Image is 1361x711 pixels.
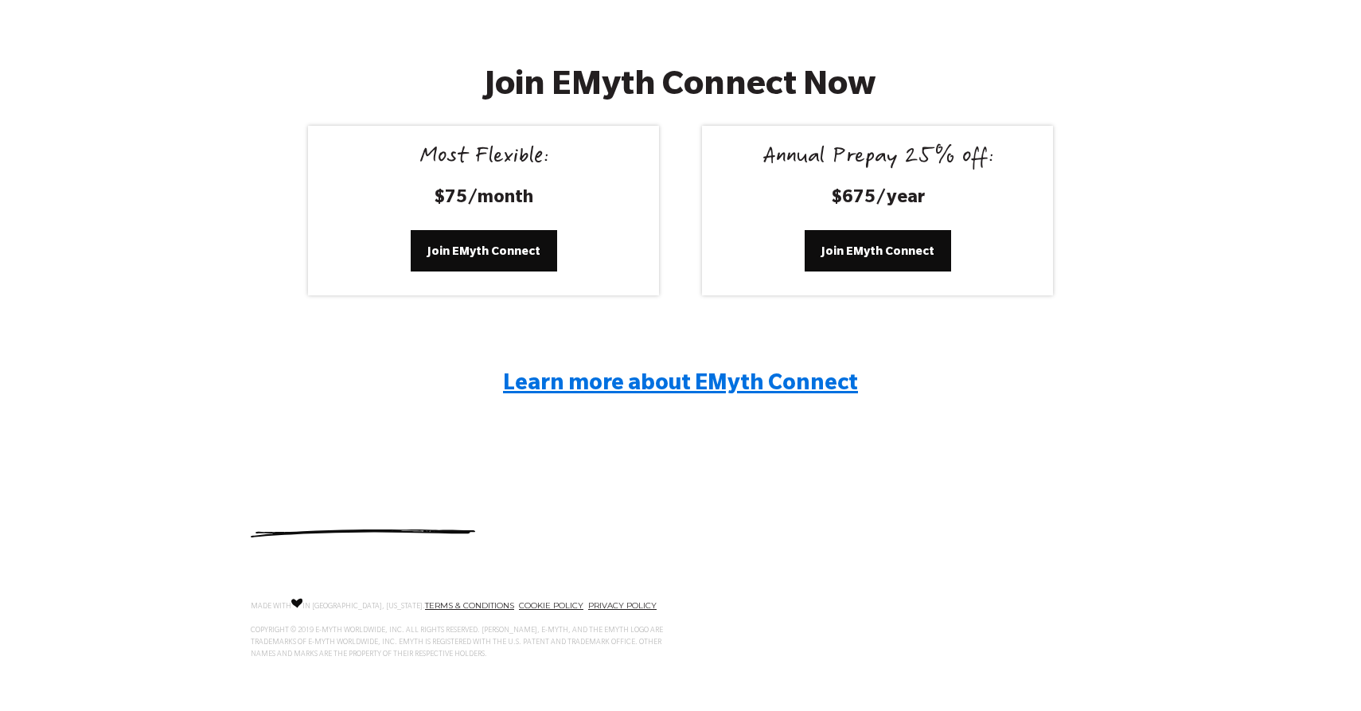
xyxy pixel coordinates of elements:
a: TERMS & CONDITIONS [425,600,514,611]
a: COOKIE POLICY [519,600,583,611]
span: MADE WITH [251,603,291,611]
h3: $675/year [721,187,1035,212]
iframe: Chat Widget [1281,635,1361,711]
span: Join EMyth Connect [821,242,934,260]
img: underline.svg [251,529,475,537]
h3: $75/month [327,187,641,212]
a: Join EMyth Connect [805,230,951,272]
a: Join EMyth Connect [411,230,557,272]
span: IN [GEOGRAPHIC_DATA], [US_STATE]. [302,603,425,611]
span: Join EMyth Connect [427,242,540,260]
h2: Join EMyth Connect Now [397,69,965,108]
div: Most Flexible: [327,145,641,172]
img: Love [291,598,302,608]
a: Learn more about EMyth Connect [503,366,858,396]
span: Learn more about EMyth Connect [503,373,858,397]
div: Annual Prepay 25% off: [721,145,1035,172]
span: COPYRIGHT © 2019 E-MYTH WORLDWIDE, INC. ALL RIGHTS RESERVED. [PERSON_NAME], E-MYTH, AND THE EMYTH... [251,627,663,658]
a: PRIVACY POLICY [588,600,657,611]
